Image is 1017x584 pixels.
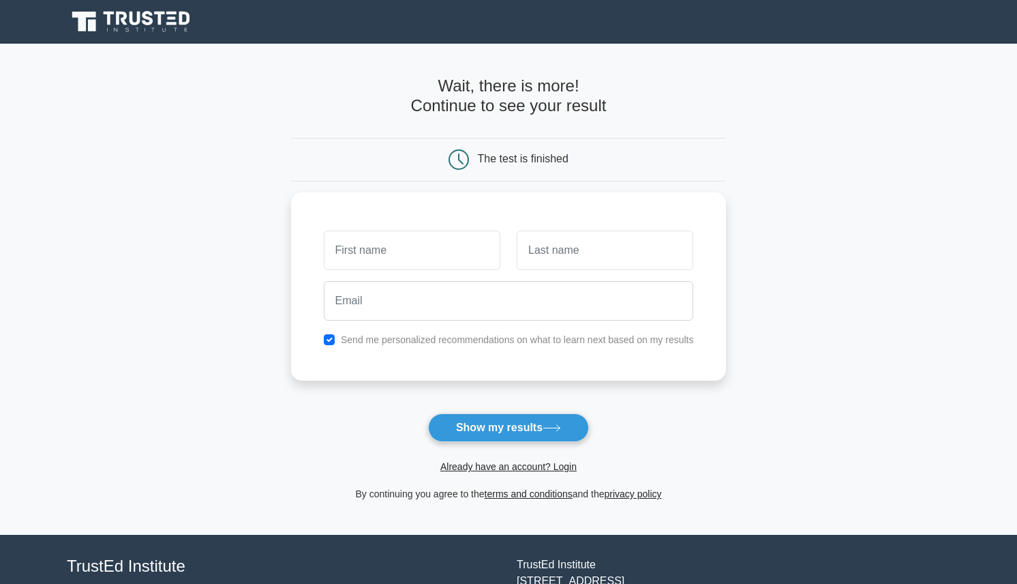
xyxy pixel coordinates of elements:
input: Email [324,281,694,321]
input: First name [324,231,500,270]
h4: TrustEd Institute [67,557,500,576]
button: Show my results [428,413,589,442]
div: By continuing you agree to the and the [283,486,735,502]
div: The test is finished [478,153,568,164]
a: terms and conditions [485,488,573,499]
h4: Wait, there is more! Continue to see your result [291,76,727,116]
input: Last name [517,231,693,270]
a: privacy policy [605,488,662,499]
a: Already have an account? Login [440,461,577,472]
label: Send me personalized recommendations on what to learn next based on my results [341,334,694,345]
